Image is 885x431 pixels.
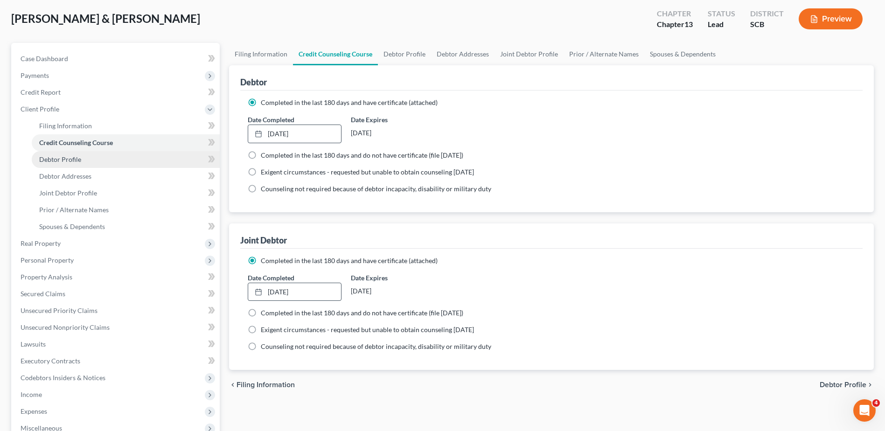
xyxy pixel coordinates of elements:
span: Completed in the last 180 days and have certificate (attached) [261,98,438,106]
a: Filing Information [32,118,220,134]
a: Executory Contracts [13,353,220,369]
span: Income [21,390,42,398]
span: Debtor Profile [39,155,81,163]
i: chevron_right [866,381,874,389]
div: SCB [750,19,784,30]
span: Debtor Profile [820,381,866,389]
a: Spouses & Dependents [32,218,220,235]
a: Debtor Addresses [431,43,495,65]
span: Exigent circumstances - requested but unable to obtain counseling [DATE] [261,326,474,334]
a: Unsecured Priority Claims [13,302,220,319]
a: [DATE] [248,125,341,143]
div: District [750,8,784,19]
span: [PERSON_NAME] & [PERSON_NAME] [11,12,200,25]
a: [DATE] [248,283,341,301]
span: Completed in the last 180 days and do not have certificate (file [DATE]) [261,309,463,317]
span: Real Property [21,239,61,247]
span: 13 [684,20,693,28]
span: Property Analysis [21,273,72,281]
button: Preview [799,8,863,29]
span: Completed in the last 180 days and have certificate (attached) [261,257,438,264]
a: Debtor Profile [378,43,431,65]
span: 4 [872,399,880,407]
div: Status [708,8,735,19]
a: Property Analysis [13,269,220,285]
div: [DATE] [351,283,444,299]
a: Prior / Alternate Names [32,202,220,218]
a: Credit Counseling Course [32,134,220,151]
div: Debtor [240,76,267,88]
a: Credit Report [13,84,220,101]
label: Date Expires [351,115,444,125]
i: chevron_left [229,381,237,389]
span: Codebtors Insiders & Notices [21,374,105,382]
span: Filing Information [39,122,92,130]
span: Expenses [21,407,47,415]
button: Debtor Profile chevron_right [820,381,874,389]
label: Date Completed [248,273,294,283]
a: Unsecured Nonpriority Claims [13,319,220,336]
a: Spouses & Dependents [644,43,721,65]
span: Exigent circumstances - requested but unable to obtain counseling [DATE] [261,168,474,176]
div: Lead [708,19,735,30]
iframe: Intercom live chat [853,399,876,422]
label: Date Expires [351,273,444,283]
span: Debtor Addresses [39,172,91,180]
span: Completed in the last 180 days and do not have certificate (file [DATE]) [261,151,463,159]
a: Case Dashboard [13,50,220,67]
span: Credit Counseling Course [39,139,113,146]
span: Executory Contracts [21,357,80,365]
span: Filing Information [237,381,295,389]
span: Secured Claims [21,290,65,298]
a: Debtor Profile [32,151,220,168]
a: Prior / Alternate Names [564,43,644,65]
label: Date Completed [248,115,294,125]
div: [DATE] [351,125,444,141]
a: Debtor Addresses [32,168,220,185]
div: Chapter [657,8,693,19]
a: Credit Counseling Course [293,43,378,65]
button: chevron_left Filing Information [229,381,295,389]
span: Lawsuits [21,340,46,348]
a: Lawsuits [13,336,220,353]
span: Credit Report [21,88,61,96]
span: Counseling not required because of debtor incapacity, disability or military duty [261,185,491,193]
span: Prior / Alternate Names [39,206,109,214]
span: Joint Debtor Profile [39,189,97,197]
span: Unsecured Priority Claims [21,306,98,314]
div: Joint Debtor [240,235,287,246]
span: Client Profile [21,105,59,113]
a: Joint Debtor Profile [495,43,564,65]
div: Chapter [657,19,693,30]
span: Personal Property [21,256,74,264]
span: Counseling not required because of debtor incapacity, disability or military duty [261,342,491,350]
a: Secured Claims [13,285,220,302]
a: Filing Information [229,43,293,65]
span: Case Dashboard [21,55,68,63]
a: Joint Debtor Profile [32,185,220,202]
span: Unsecured Nonpriority Claims [21,323,110,331]
span: Spouses & Dependents [39,222,105,230]
span: Payments [21,71,49,79]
